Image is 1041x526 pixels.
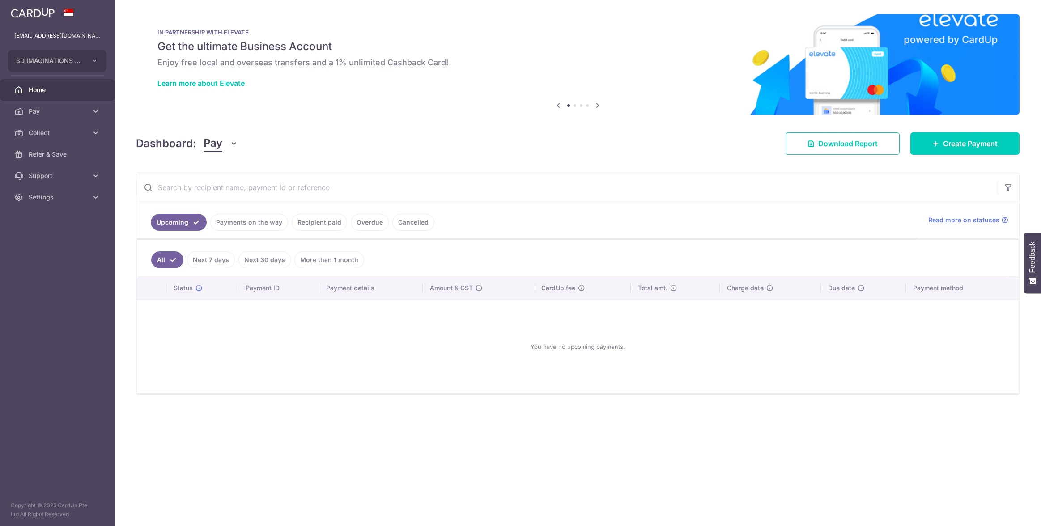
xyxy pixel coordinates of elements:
[541,284,575,293] span: CardUp fee
[157,29,998,36] p: IN PARTNERSHIP WITH ELEVATE
[29,128,88,137] span: Collect
[292,214,347,231] a: Recipient paid
[29,193,88,202] span: Settings
[29,85,88,94] span: Home
[392,214,434,231] a: Cancelled
[638,284,667,293] span: Total amt.
[29,107,88,116] span: Pay
[1028,242,1037,273] span: Feedback
[786,132,900,155] a: Download Report
[157,79,245,88] a: Learn more about Elevate
[928,216,999,225] span: Read more on statuses
[16,56,82,65] span: 3D IMAGINATIONS PTE. LTD.
[727,284,764,293] span: Charge date
[906,276,1019,300] th: Payment method
[187,251,235,268] a: Next 7 days
[29,150,88,159] span: Refer & Save
[1024,233,1041,293] button: Feedback - Show survey
[136,14,1020,115] img: Renovation banner
[818,138,878,149] span: Download Report
[238,251,291,268] a: Next 30 days
[151,251,183,268] a: All
[828,284,855,293] span: Due date
[204,135,222,152] span: Pay
[430,284,473,293] span: Amount & GST
[294,251,364,268] a: More than 1 month
[943,138,998,149] span: Create Payment
[136,136,196,152] h4: Dashboard:
[14,31,100,40] p: [EMAIL_ADDRESS][DOMAIN_NAME]
[319,276,423,300] th: Payment details
[157,57,998,68] h6: Enjoy free local and overseas transfers and a 1% unlimited Cashback Card!
[351,214,389,231] a: Overdue
[151,214,207,231] a: Upcoming
[157,39,998,54] h5: Get the ultimate Business Account
[11,7,55,18] img: CardUp
[174,284,193,293] span: Status
[238,276,319,300] th: Payment ID
[210,214,288,231] a: Payments on the way
[148,307,1008,386] div: You have no upcoming payments.
[204,135,238,152] button: Pay
[29,171,88,180] span: Support
[910,132,1020,155] a: Create Payment
[8,50,106,72] button: 3D IMAGINATIONS PTE. LTD.
[928,216,1008,225] a: Read more on statuses
[136,173,998,202] input: Search by recipient name, payment id or reference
